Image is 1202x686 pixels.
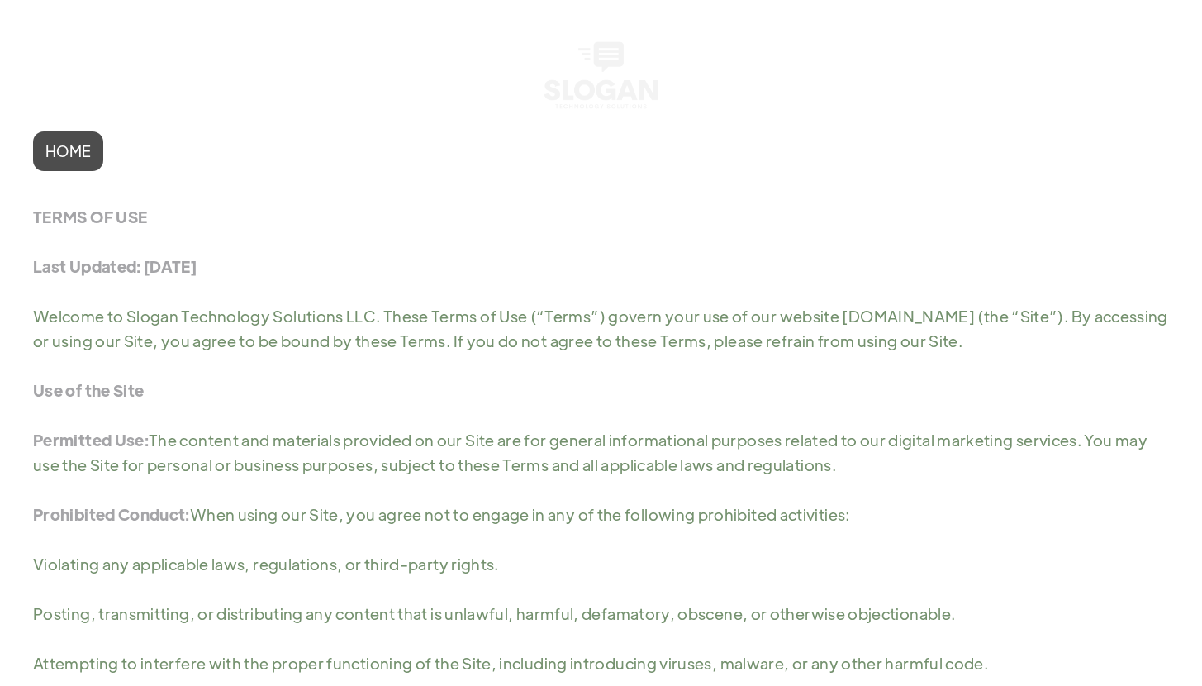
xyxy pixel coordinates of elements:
strong: Last Updated: [DATE] [33,256,197,276]
strong: Prohibited Conduct: [33,504,190,524]
strong: Use of the Site [33,380,144,400]
strong: TERMS OF USE [33,207,147,226]
strong: Permitted Use: [33,430,149,450]
a: HOME [33,131,103,171]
